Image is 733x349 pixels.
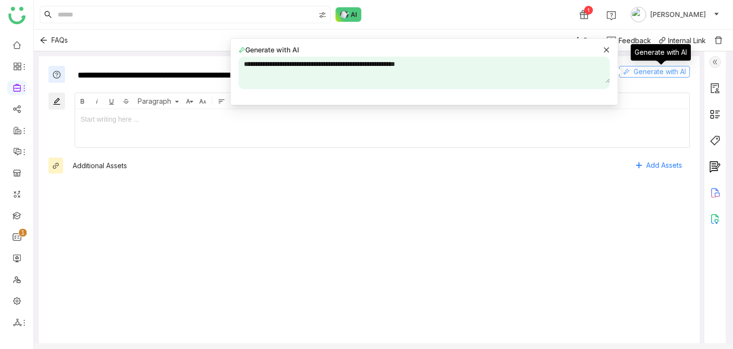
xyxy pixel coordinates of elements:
[239,45,299,55] div: Generate with AI
[196,95,209,107] button: Font Size
[335,7,362,22] img: ask-buddy-normal.svg
[8,7,26,24] img: logo
[19,229,27,237] nz-badge-sup: 1
[714,35,723,45] img: delete.svg
[606,36,616,45] img: feedback-1.svg
[36,32,51,48] button: Back
[52,97,61,106] img: edit.svg
[136,97,175,105] span: Paragraph
[120,95,132,107] button: Strikethrough (⌘S)
[584,6,593,15] div: 1
[73,161,127,170] div: Additional Assets
[619,66,690,78] button: Generate with AI
[646,158,682,173] span: Add Assets
[629,7,721,22] button: [PERSON_NAME]
[21,228,25,238] p: 1
[634,66,686,77] span: Generate with AI
[52,70,61,79] img: objections.svg
[182,95,194,107] button: Font Family
[319,11,326,19] img: search-type.svg
[619,35,651,46] div: Feedback
[91,95,103,107] button: Italic (⌘I)
[668,36,706,45] div: Internal Link
[105,95,118,107] button: Underline (⌘U)
[631,7,646,22] img: avatar
[76,95,89,107] button: Bold (⌘B)
[215,95,228,107] button: Align
[650,9,706,20] span: [PERSON_NAME]
[36,32,68,48] div: FAQs
[631,44,691,61] div: Generate with AI
[584,35,598,46] span: Rate
[75,109,689,127] span: Start writing here ...
[606,11,616,20] img: help.svg
[134,95,180,107] button: Paragraph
